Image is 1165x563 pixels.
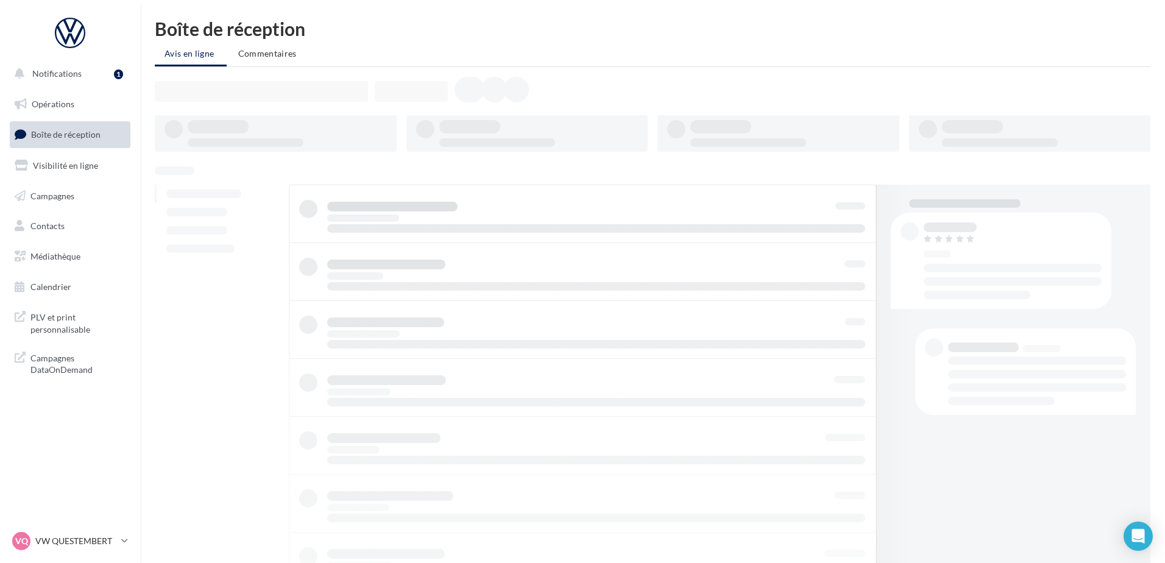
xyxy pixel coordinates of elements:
div: Open Intercom Messenger [1124,522,1153,551]
span: Commentaires [238,48,297,58]
span: Campagnes [30,190,74,200]
a: PLV et print personnalisable [7,304,133,340]
span: Notifications [32,68,82,79]
a: VQ VW QUESTEMBERT [10,529,130,553]
a: Boîte de réception [7,121,133,147]
span: Opérations [32,99,74,109]
span: Contacts [30,221,65,231]
span: Boîte de réception [31,129,101,140]
a: Campagnes [7,183,133,209]
a: Calendrier [7,274,133,300]
a: Campagnes DataOnDemand [7,345,133,381]
a: Visibilité en ligne [7,153,133,179]
span: Médiathèque [30,251,80,261]
a: Médiathèque [7,244,133,269]
p: VW QUESTEMBERT [35,535,116,547]
a: Opérations [7,91,133,117]
button: Notifications 1 [7,61,128,87]
div: 1 [114,69,123,79]
span: Campagnes DataOnDemand [30,350,126,376]
div: Boîte de réception [155,19,1150,38]
span: Calendrier [30,281,71,292]
span: VQ [15,535,28,547]
span: PLV et print personnalisable [30,309,126,335]
a: Contacts [7,213,133,239]
span: Visibilité en ligne [33,160,98,171]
